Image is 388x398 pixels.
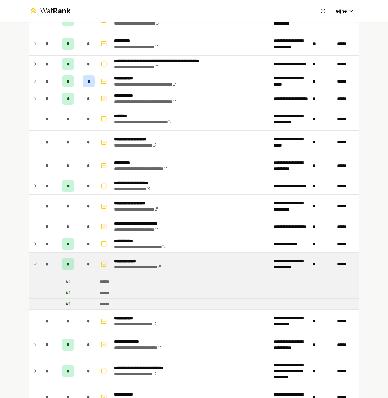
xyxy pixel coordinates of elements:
[331,5,359,16] button: ejjhe
[336,7,347,15] span: ejjhe
[66,301,70,307] div: # 1
[66,290,70,296] div: # 1
[53,6,70,15] span: Rank
[29,6,70,16] a: WatRank
[40,6,70,16] div: Wat
[66,278,70,285] div: # 1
